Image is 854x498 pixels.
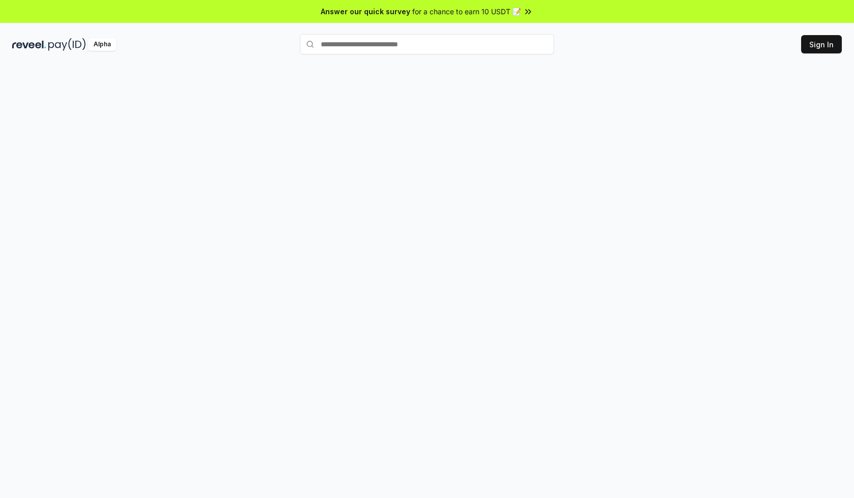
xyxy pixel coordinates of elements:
[321,6,410,17] span: Answer our quick survey
[12,38,46,51] img: reveel_dark
[48,38,86,51] img: pay_id
[801,35,842,53] button: Sign In
[412,6,521,17] span: for a chance to earn 10 USDT 📝
[88,38,116,51] div: Alpha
